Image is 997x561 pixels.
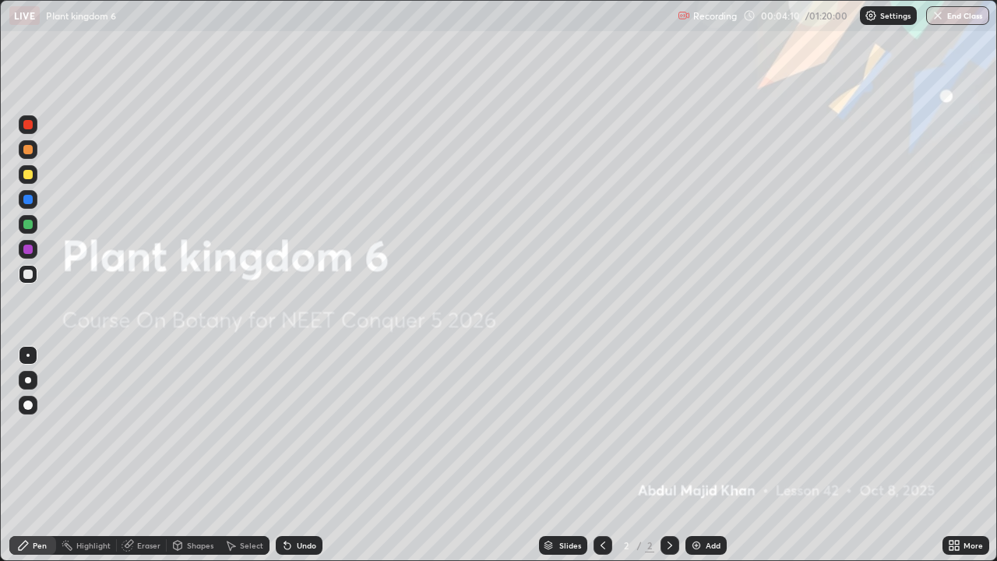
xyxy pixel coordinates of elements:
img: add-slide-button [690,539,703,552]
p: Recording [693,10,737,22]
img: recording.375f2c34.svg [678,9,690,22]
div: Add [706,542,720,549]
div: 2 [618,541,634,550]
div: Pen [33,542,47,549]
button: End Class [926,6,989,25]
div: Slides [559,542,581,549]
p: LIVE [14,9,35,22]
div: / [637,541,642,550]
div: More [964,542,983,549]
div: Shapes [187,542,213,549]
p: Settings [880,12,911,19]
div: Eraser [137,542,160,549]
div: Select [240,542,263,549]
div: Undo [297,542,316,549]
div: 2 [645,538,654,552]
img: class-settings-icons [865,9,877,22]
img: end-class-cross [932,9,944,22]
p: Plant kingdom 6 [46,9,116,22]
div: Highlight [76,542,111,549]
